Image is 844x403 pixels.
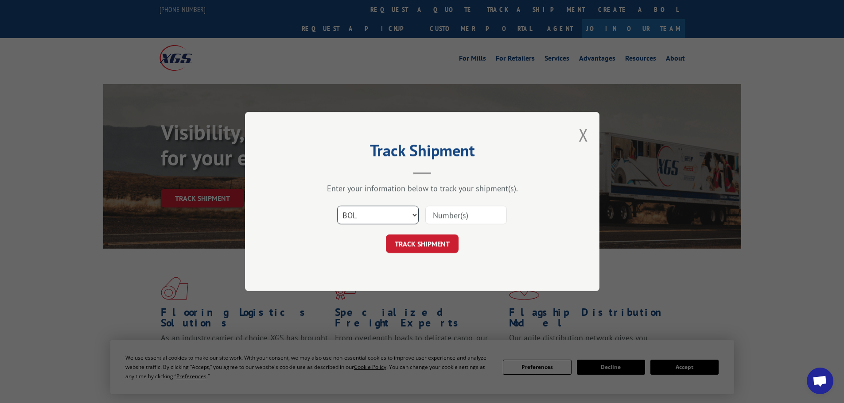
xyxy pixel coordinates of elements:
button: Close modal [579,123,588,146]
button: TRACK SHIPMENT [386,234,459,253]
h2: Track Shipment [289,144,555,161]
input: Number(s) [425,206,507,224]
div: Enter your information below to track your shipment(s). [289,183,555,193]
div: Open chat [807,368,833,394]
